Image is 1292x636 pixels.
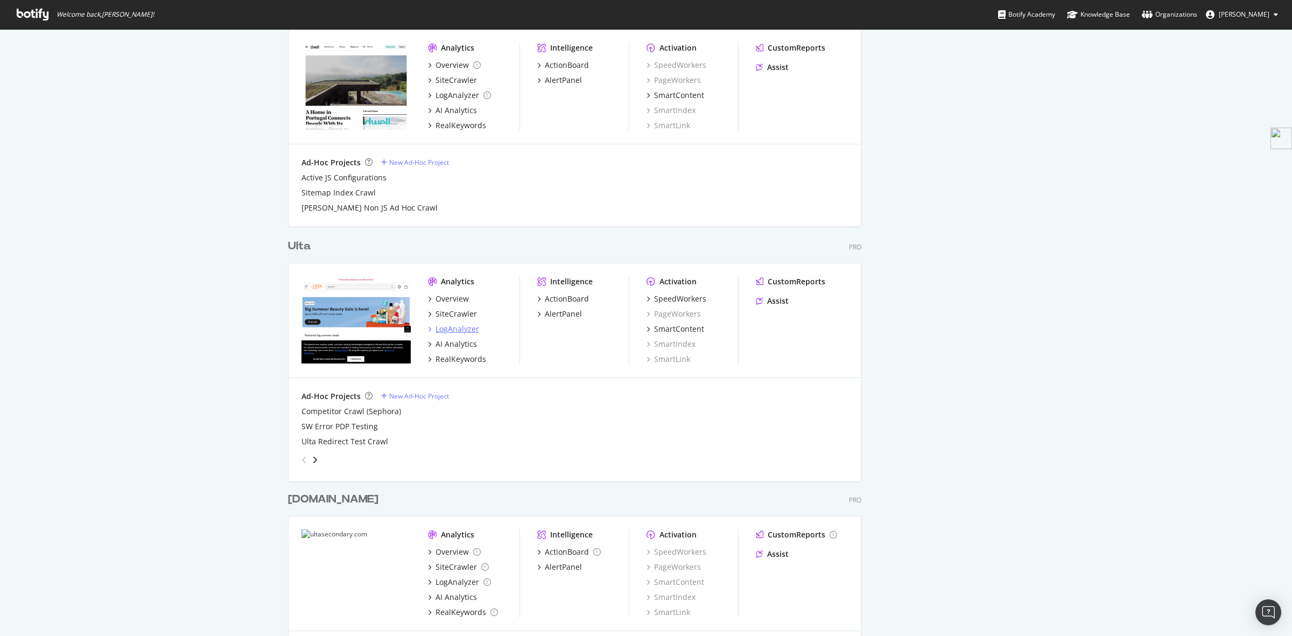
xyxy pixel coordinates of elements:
img: ultasecondary.com [301,529,411,618]
a: Ulta [288,239,315,254]
div: Analytics [441,529,474,540]
a: Overview [428,547,481,557]
div: RealKeywords [436,607,486,618]
div: ActionBoard [545,293,589,304]
a: RealKeywords [428,354,486,365]
span: Matthew Edgar [1219,10,1269,19]
div: Organizations [1142,9,1197,20]
div: Pro [849,495,861,505]
div: Overview [436,293,469,304]
a: SmartIndex [647,339,696,350]
a: AI Analytics [428,592,477,603]
div: SiteCrawler [436,309,477,319]
a: New Ad-Hoc Project [381,392,449,401]
a: RealKeywords [428,607,498,618]
a: SpeedWorkers [647,293,706,304]
div: AI Analytics [436,339,477,350]
div: Botify Academy [998,9,1055,20]
div: Ad-Hoc Projects [301,391,361,402]
a: PageWorkers [647,75,701,86]
div: ActionBoard [545,60,589,71]
a: SpeedWorkers [647,547,706,557]
div: CustomReports [768,276,825,287]
div: AI Analytics [436,105,477,116]
a: LogAnalyzer [428,324,479,334]
div: Assist [767,296,789,306]
div: Ad-Hoc Projects [301,157,361,168]
div: LogAnalyzer [436,90,479,101]
div: Assist [767,62,789,73]
div: SiteCrawler [436,562,477,572]
div: New Ad-Hoc Project [389,392,449,401]
a: Overview [428,293,469,304]
div: [PERSON_NAME] Non JS Ad Hoc Crawl [301,202,438,213]
div: AlertPanel [545,75,582,86]
a: SmartLink [647,120,690,131]
div: LogAnalyzer [436,577,479,588]
a: SmartLink [647,607,690,618]
div: [DOMAIN_NAME] [288,492,378,507]
div: SmartContent [654,90,704,101]
div: angle-right [311,455,319,465]
div: SmartContent [647,577,704,588]
a: LogAnalyzer [428,90,491,101]
div: Activation [659,43,697,53]
div: Activation [659,276,697,287]
div: AlertPanel [545,562,582,572]
div: SpeedWorkers [654,293,706,304]
div: Analytics [441,43,474,53]
div: Overview [436,547,469,557]
a: AlertPanel [537,75,582,86]
div: SpeedWorkers [647,60,706,71]
a: AlertPanel [537,309,582,319]
a: SmartContent [647,324,704,334]
div: SmartContent [654,324,704,334]
div: CustomReports [768,529,825,540]
div: New Ad-Hoc Project [389,158,449,167]
div: RealKeywords [436,120,486,131]
div: Pro [849,242,861,251]
a: SiteCrawler [428,562,489,572]
a: Assist [756,62,789,73]
a: CustomReports [756,43,825,53]
div: Ulta [288,239,311,254]
a: CustomReports [756,276,825,287]
a: ActionBoard [537,547,601,557]
a: SmartIndex [647,592,696,603]
div: Sitemap Index Crawl [301,187,376,198]
a: Competitor Crawl (Sephora) [301,406,401,417]
a: PageWorkers [647,309,701,319]
div: Intelligence [550,276,593,287]
a: [DOMAIN_NAME] [288,492,383,507]
a: Overview [428,60,481,71]
a: SiteCrawler [428,75,477,86]
div: SiteCrawler [436,75,477,86]
a: CustomReports [756,529,837,540]
div: Knowledge Base [1067,9,1130,20]
a: Active JS Configurations [301,172,387,183]
div: PageWorkers [647,562,701,572]
a: SiteCrawler [428,309,477,319]
a: SmartIndex [647,105,696,116]
div: Intelligence [550,529,593,540]
div: Ulta Redirect Test Crawl [301,436,388,447]
div: RealKeywords [436,354,486,365]
a: AI Analytics [428,105,477,116]
div: Activation [659,529,697,540]
div: AI Analytics [436,592,477,603]
div: ActionBoard [545,547,589,557]
div: Intelligence [550,43,593,53]
a: SW Error PDP Testing [301,421,378,432]
a: ActionBoard [537,293,589,304]
div: Overview [436,60,469,71]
